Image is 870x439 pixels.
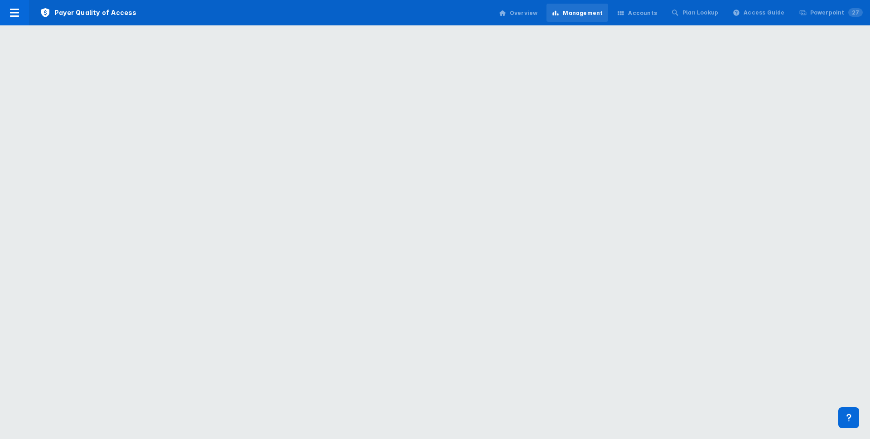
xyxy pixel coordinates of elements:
[563,9,603,17] div: Management
[612,4,662,22] a: Accounts
[810,9,863,17] div: Powerpoint
[546,4,608,22] a: Management
[682,9,718,17] div: Plan Lookup
[510,9,538,17] div: Overview
[493,4,543,22] a: Overview
[628,9,657,17] div: Accounts
[838,407,859,428] div: Contact Support
[848,8,863,17] span: 27
[744,9,784,17] div: Access Guide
